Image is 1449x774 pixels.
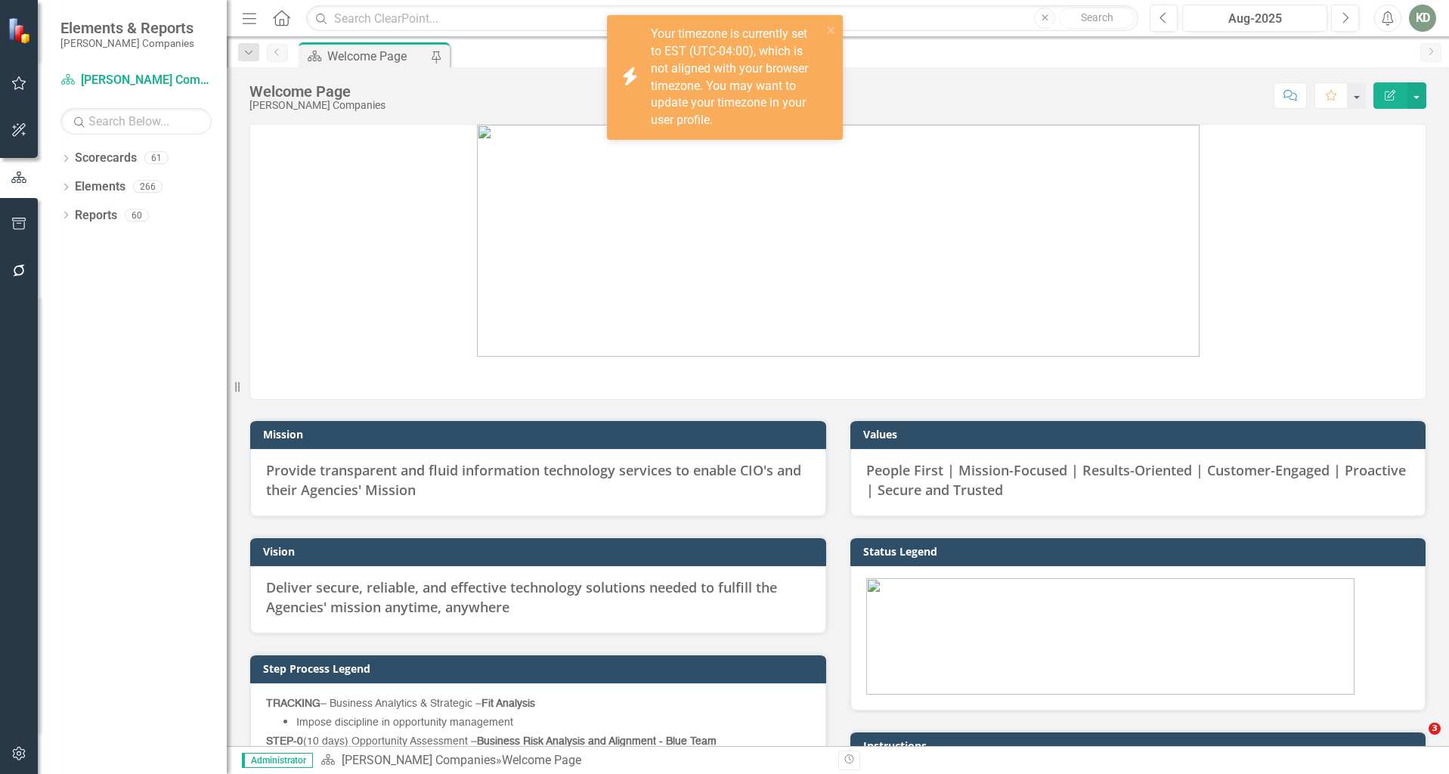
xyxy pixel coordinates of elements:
div: Aug-2025 [1187,10,1322,28]
span: 3 [1429,723,1441,735]
h3: Values [863,429,1419,440]
h3: Status Legend [863,546,1419,557]
strong: Fit Analysis [481,698,535,709]
input: Search Below... [60,108,212,135]
img: image%20v4.png [477,125,1200,357]
div: 61 [144,152,169,165]
span: Administrator [242,753,313,768]
h3: Step Process Legend [263,663,819,674]
button: Search [1059,8,1135,29]
input: Search ClearPoint... [306,5,1138,32]
a: Scorecards [75,150,137,167]
span: Deliver secure, reliable, and effective technology solutions needed to fulfill the Agencies' miss... [266,578,777,616]
div: » [320,752,827,769]
h3: Instructions [863,740,1419,751]
div: Welcome Page [502,753,581,767]
strong: Business Risk Analysis and Alignment - Blue Team [477,736,717,747]
button: Aug-2025 [1182,5,1327,32]
iframe: Intercom live chat [1398,723,1434,759]
div: [PERSON_NAME] Companies [249,100,385,111]
a: Reports [75,207,117,224]
img: image%20v3.png [866,578,1355,695]
h3: Mission [263,429,819,440]
span: (10 days) Opportunity Assessment – [266,736,717,747]
a: [PERSON_NAME] Companies [60,72,212,89]
div: Welcome Page [249,83,385,100]
div: 60 [125,209,149,221]
a: Elements [75,178,125,196]
span: Elements & Reports [60,19,194,37]
div: Your timezone is currently set to EST (UTC-04:00), which is not aligned with your browser timezon... [651,26,822,129]
div: Welcome Page [327,47,427,66]
span: – Business Analytics & Strategic – [266,698,535,709]
h3: Vision [263,546,819,557]
span: Provide transparent and fluid information technology services to enable CIO's and their Agencies'... [266,461,801,499]
button: close [826,21,837,39]
span: Impose discipline in opportunity management [296,717,513,728]
strong: STEP-0 [266,736,303,747]
span: People First | Mission-Focused | Results-Oriented | Customer-Engaged | Proactive | Secure and Tru... [866,461,1406,499]
span: Search [1081,11,1113,23]
img: ClearPoint Strategy [8,17,34,44]
button: KD [1409,5,1436,32]
a: [PERSON_NAME] Companies [342,753,496,767]
div: 266 [133,181,163,193]
strong: TRACKING [266,698,320,709]
small: [PERSON_NAME] Companies [60,37,194,49]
